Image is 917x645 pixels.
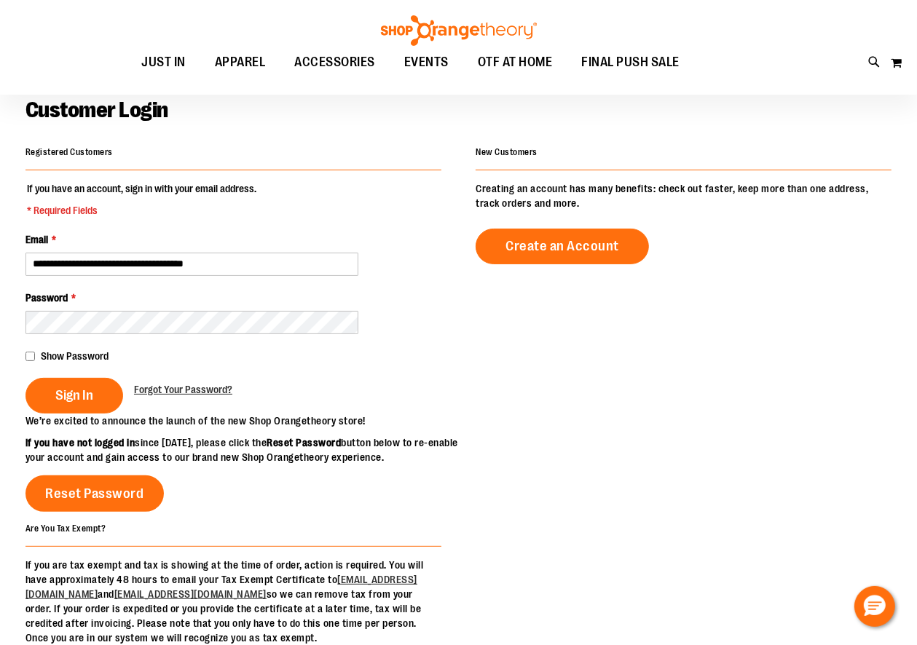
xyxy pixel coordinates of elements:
[379,15,539,46] img: Shop Orangetheory
[200,46,280,79] a: APPAREL
[25,181,258,218] legend: If you have an account, sign in with your email address.
[280,46,390,79] a: ACCESSORIES
[25,437,135,448] strong: If you have not logged in
[567,46,694,79] a: FINAL PUSH SALE
[141,46,186,79] span: JUST IN
[478,46,553,79] span: OTF AT HOME
[25,378,123,413] button: Sign In
[854,586,895,627] button: Hello, have a question? Let’s chat.
[476,229,649,264] a: Create an Account
[114,588,267,600] a: [EMAIL_ADDRESS][DOMAIN_NAME]
[25,475,164,512] a: Reset Password
[134,382,232,397] a: Forgot Your Password?
[25,435,459,464] p: since [DATE], please click the button below to re-enable your account and gain access to our bran...
[505,238,619,254] span: Create an Account
[25,98,168,122] span: Customer Login
[25,558,441,645] p: If you are tax exempt and tax is showing at the time of order, action is required. You will have ...
[215,46,266,79] span: APPAREL
[41,350,109,362] span: Show Password
[25,523,106,533] strong: Are You Tax Exempt?
[55,387,93,403] span: Sign In
[25,413,459,428] p: We’re excited to announce the launch of the new Shop Orangetheory store!
[404,46,449,79] span: EVENTS
[294,46,375,79] span: ACCESSORIES
[476,181,892,210] p: Creating an account has many benefits: check out faster, keep more than one address, track orders...
[463,46,567,79] a: OTF AT HOME
[46,486,144,502] span: Reset Password
[476,147,538,157] strong: New Customers
[581,46,680,79] span: FINAL PUSH SALE
[25,147,113,157] strong: Registered Customers
[134,384,232,395] span: Forgot Your Password?
[27,203,256,218] span: * Required Fields
[267,437,342,448] strong: Reset Password
[25,234,48,245] span: Email
[25,292,68,304] span: Password
[127,46,200,79] a: JUST IN
[390,46,463,79] a: EVENTS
